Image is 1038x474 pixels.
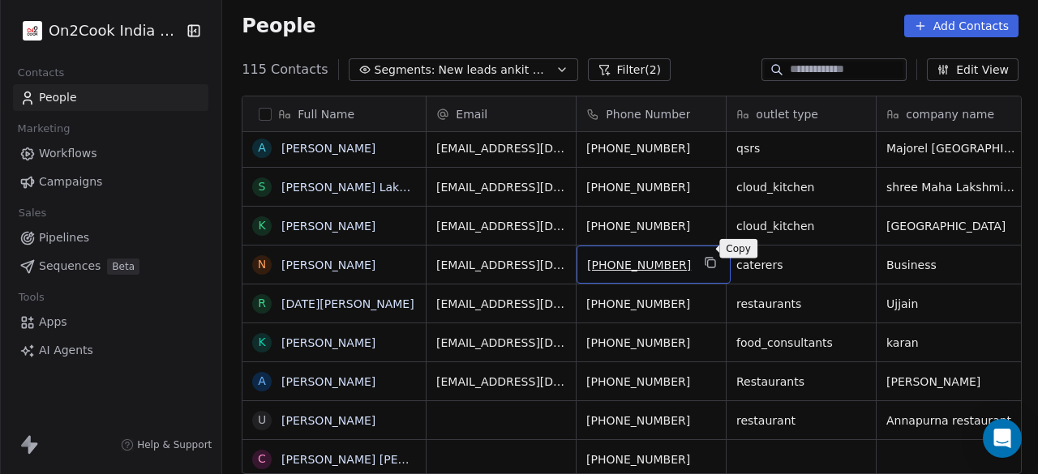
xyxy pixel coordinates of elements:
span: Workflows [39,145,97,162]
div: A [259,373,267,390]
span: cloud_kitchen [736,218,866,234]
button: On2Cook India Pvt. Ltd. [19,17,175,45]
span: Sequences [39,258,101,275]
span: Segments: [375,62,435,79]
span: Campaigns [39,173,102,190]
a: AI Agents [13,337,208,364]
button: Filter(2) [588,58,671,81]
span: Ujjain [886,296,1016,312]
span: [PHONE_NUMBER] [586,218,716,234]
span: karan [886,335,1016,351]
p: Copy [726,242,751,255]
div: S [259,178,266,195]
span: restaurant [736,412,866,429]
a: People [13,84,208,111]
a: Apps [13,309,208,335]
span: Pipelines [39,229,89,246]
a: Campaigns [13,169,208,195]
a: Pipelines [13,224,208,251]
div: N [258,256,266,273]
span: 115 Contacts [242,60,328,79]
button: Add Contacts [904,15,1019,37]
div: company name [877,96,1026,131]
span: [PHONE_NUMBER] [587,257,691,273]
span: [PERSON_NAME] [886,374,1016,390]
a: [PERSON_NAME] [281,220,375,233]
span: [PHONE_NUMBER] [586,140,716,156]
span: [PHONE_NUMBER] [586,335,716,351]
span: Phone Number [606,106,690,122]
span: Majorel [GEOGRAPHIC_DATA] [886,140,1016,156]
a: [PERSON_NAME] [281,142,375,155]
span: caterers [736,257,866,273]
span: [GEOGRAPHIC_DATA] [886,218,1016,234]
span: Beta [107,258,139,275]
a: [PERSON_NAME] [281,414,375,427]
img: on2cook%20logo-04%20copy.jpg [23,21,42,41]
span: qsrs [736,140,866,156]
span: Apps [39,314,67,331]
span: cloud_kitchen [736,179,866,195]
span: [EMAIL_ADDRESS][DOMAIN_NAME] [436,257,566,273]
a: Workflows [13,140,208,167]
span: Tools [11,285,51,310]
span: Contacts [11,61,71,85]
span: Help & Support [137,438,212,451]
div: A [259,139,267,156]
span: [PHONE_NUMBER] [586,296,716,312]
div: U [258,412,266,429]
span: [EMAIL_ADDRESS][DOMAIN_NAME] [436,374,566,390]
a: [PERSON_NAME] [281,258,375,271]
a: [PERSON_NAME] [PERSON_NAME] [281,453,474,466]
span: People [39,89,77,106]
span: [EMAIL_ADDRESS][DOMAIN_NAME] [436,296,566,312]
span: Full Name [298,106,354,122]
a: SequencesBeta [13,253,208,280]
span: [EMAIL_ADDRESS][DOMAIN_NAME] [436,179,566,195]
div: K [259,334,266,351]
span: [PHONE_NUMBER] [586,179,716,195]
span: Business [886,257,1016,273]
span: [PHONE_NUMBER] [586,451,716,468]
div: outlet type [727,96,876,131]
span: [EMAIL_ADDRESS][DOMAIN_NAME] [436,218,566,234]
span: New leads ankit whats app [439,62,552,79]
span: Sales [11,201,54,225]
div: Full Name [242,96,426,131]
span: Marketing [11,117,77,141]
div: K [259,217,266,234]
a: [PERSON_NAME] Lakshmi Foods [281,181,463,194]
span: food_consultants [736,335,866,351]
span: [EMAIL_ADDRESS][DOMAIN_NAME] [436,140,566,156]
span: [PHONE_NUMBER] [586,412,716,429]
span: outlet type [756,106,818,122]
a: Help & Support [121,438,212,451]
span: company name [906,106,994,122]
div: Open Intercom Messenger [983,419,1022,458]
span: People [242,14,315,38]
span: Email [456,106,487,122]
div: Email [427,96,576,131]
span: shree Maha Lakshmi food [886,179,1016,195]
span: On2Cook India Pvt. Ltd. [49,20,182,41]
span: [PHONE_NUMBER] [586,374,716,390]
div: R [258,295,266,312]
span: Annapurna restaurant [886,412,1016,429]
div: Phone Number [577,96,726,131]
span: [EMAIL_ADDRESS][DOMAIN_NAME] [436,335,566,351]
span: restaurants [736,296,866,312]
span: Restaurants [736,374,866,390]
button: Edit View [927,58,1019,81]
a: [DATE][PERSON_NAME] [281,297,414,310]
div: C [258,451,266,468]
a: [PERSON_NAME] [281,336,375,349]
span: AI Agents [39,342,93,359]
a: [PERSON_NAME] [281,375,375,388]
